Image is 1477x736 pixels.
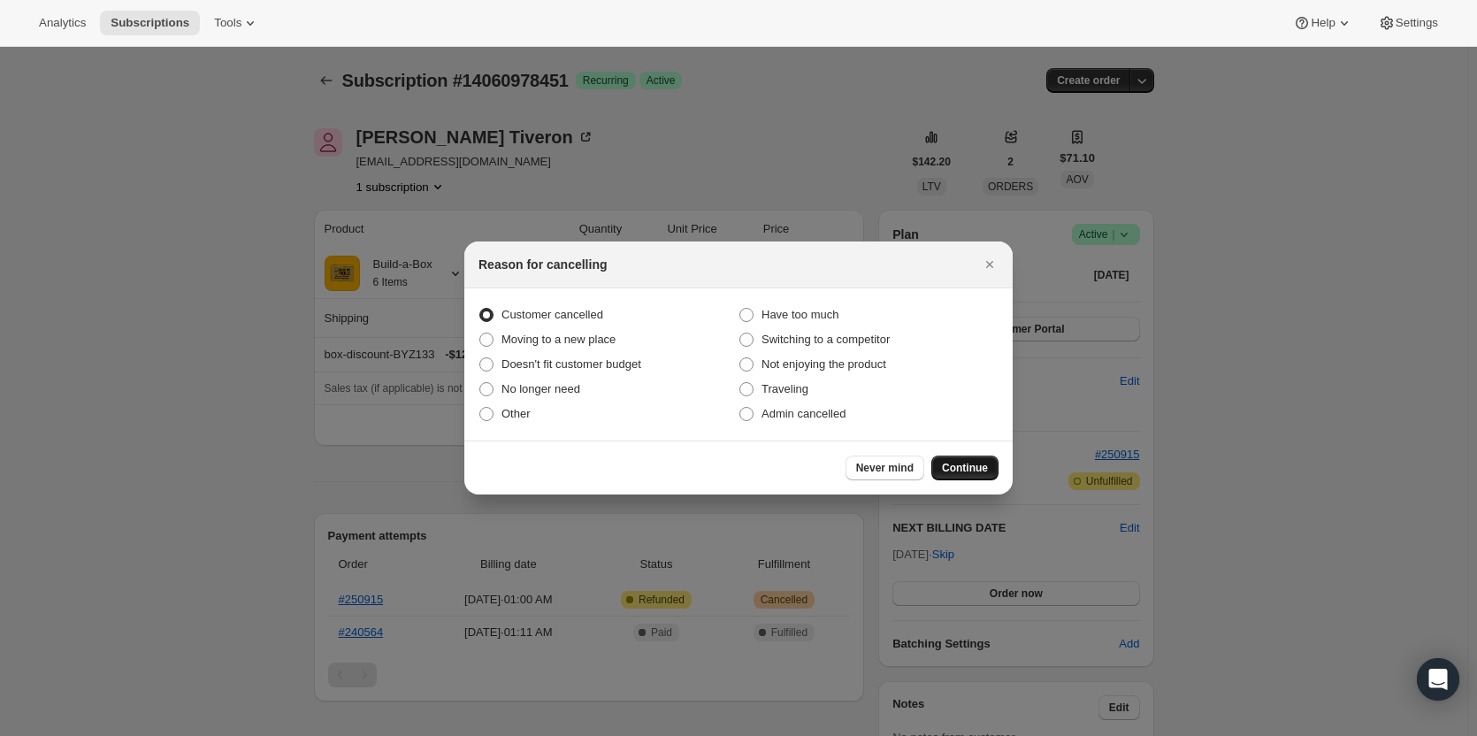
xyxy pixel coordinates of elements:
[977,252,1002,277] button: Close
[761,407,846,420] span: Admin cancelled
[28,11,96,35] button: Analytics
[761,357,886,371] span: Not enjoying the product
[761,382,808,395] span: Traveling
[846,456,924,480] button: Never mind
[111,16,189,30] span: Subscriptions
[501,333,616,346] span: Moving to a new place
[1311,16,1335,30] span: Help
[478,256,607,273] h2: Reason for cancelling
[100,11,200,35] button: Subscriptions
[761,333,890,346] span: Switching to a competitor
[1417,658,1459,701] div: Open Intercom Messenger
[501,407,531,420] span: Other
[501,357,641,371] span: Doesn't fit customer budget
[1367,11,1449,35] button: Settings
[501,382,580,395] span: No longer need
[1282,11,1363,35] button: Help
[931,456,999,480] button: Continue
[501,308,603,321] span: Customer cancelled
[761,308,838,321] span: Have too much
[1396,16,1438,30] span: Settings
[203,11,270,35] button: Tools
[942,461,988,475] span: Continue
[214,16,241,30] span: Tools
[39,16,86,30] span: Analytics
[856,461,914,475] span: Never mind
